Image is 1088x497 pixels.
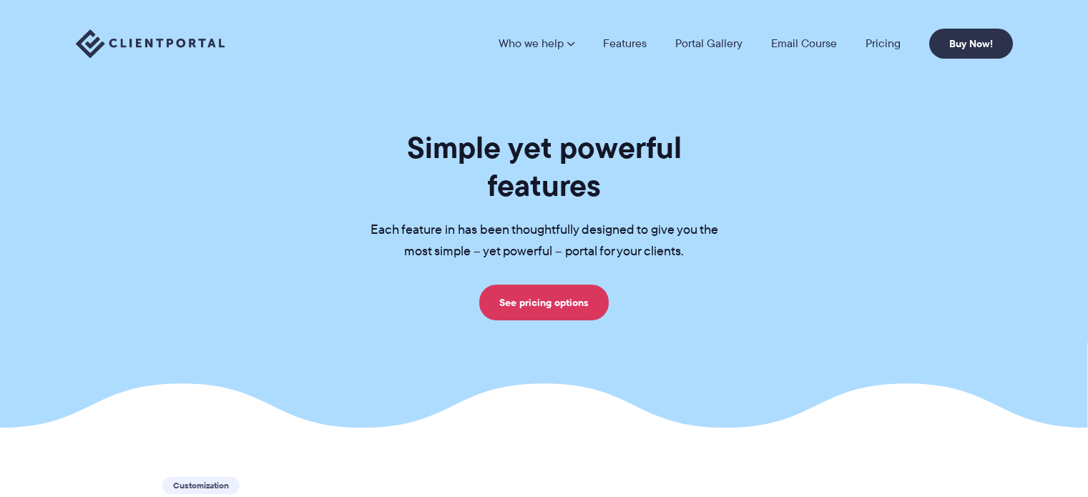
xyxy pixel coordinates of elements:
[348,220,741,262] p: Each feature in has been thoughtfully designed to give you the most simple – yet powerful – porta...
[771,38,837,49] a: Email Course
[499,38,574,49] a: Who we help
[603,38,647,49] a: Features
[162,477,240,494] span: Customization
[929,29,1013,59] a: Buy Now!
[479,285,609,320] a: See pricing options
[675,38,743,49] a: Portal Gallery
[348,129,741,205] h1: Simple yet powerful features
[866,38,901,49] a: Pricing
